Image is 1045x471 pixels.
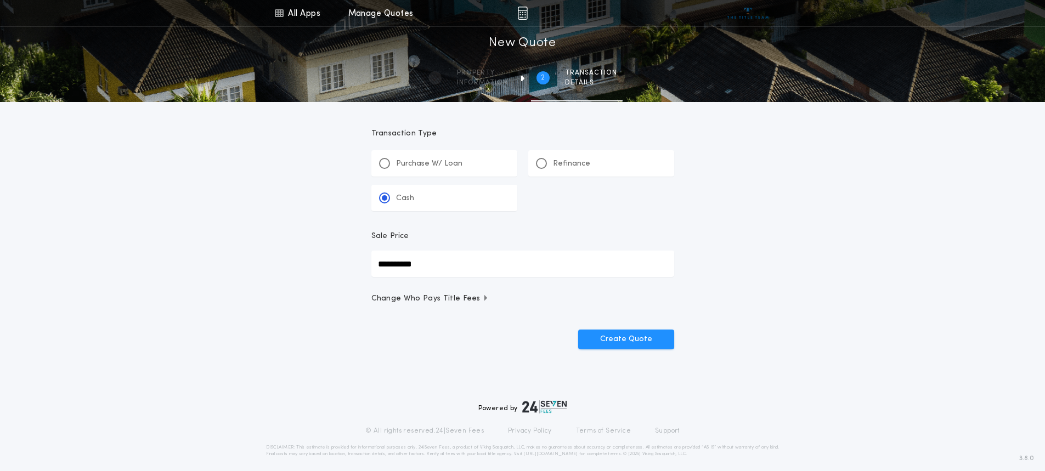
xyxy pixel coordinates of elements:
[457,69,508,77] span: Property
[1019,453,1034,463] span: 3.8.0
[565,78,617,87] span: details
[396,193,414,204] p: Cash
[371,293,674,304] button: Change Who Pays Title Fees
[489,35,556,52] h1: New Quote
[576,427,631,435] a: Terms of Service
[396,158,462,169] p: Purchase W/ Loan
[565,69,617,77] span: Transaction
[655,427,680,435] a: Support
[371,128,674,139] p: Transaction Type
[522,400,567,413] img: logo
[371,231,409,242] p: Sale Price
[457,78,508,87] span: information
[553,158,590,169] p: Refinance
[541,73,545,82] h2: 2
[508,427,552,435] a: Privacy Policy
[371,251,674,277] input: Sale Price
[578,330,674,349] button: Create Quote
[266,444,779,457] p: DISCLAIMER: This estimate is provided for informational purposes only. 24|Seven Fees, a product o...
[478,400,567,413] div: Powered by
[727,8,769,19] img: vs-icon
[517,7,528,20] img: img
[365,427,484,435] p: © All rights reserved. 24|Seven Fees
[371,293,489,304] span: Change Who Pays Title Fees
